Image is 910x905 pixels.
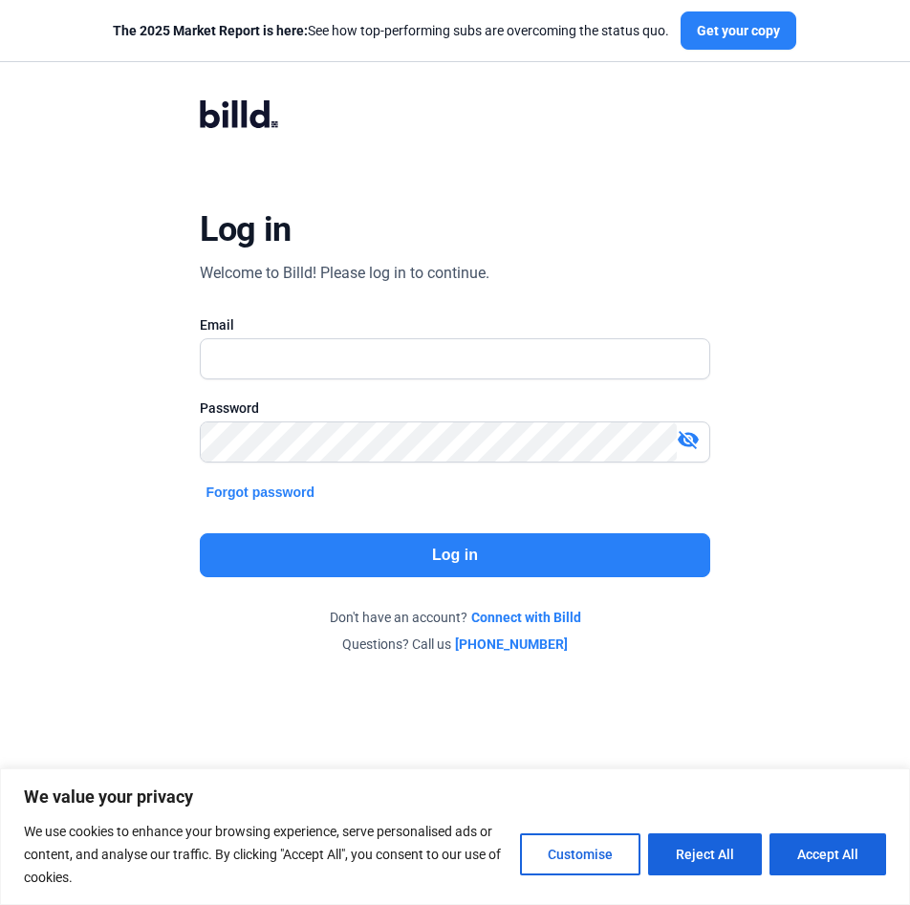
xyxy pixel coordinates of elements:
p: We value your privacy [24,786,886,808]
div: Don't have an account? [200,608,709,627]
a: [PHONE_NUMBER] [455,635,568,654]
button: Customise [520,833,640,875]
div: Questions? Call us [200,635,709,654]
a: Connect with Billd [471,608,581,627]
div: Email [200,315,709,334]
button: Log in [200,533,709,577]
button: Get your copy [681,11,796,50]
div: Welcome to Billd! Please log in to continue. [200,262,489,285]
mat-icon: visibility_off [677,428,700,451]
div: Log in [200,208,291,250]
p: We use cookies to enhance your browsing experience, serve personalised ads or content, and analys... [24,820,506,889]
div: See how top-performing subs are overcoming the status quo. [113,21,669,40]
button: Reject All [648,833,762,875]
span: The 2025 Market Report is here: [113,23,308,38]
button: Forgot password [200,482,320,503]
button: Accept All [769,833,886,875]
div: Password [200,399,709,418]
